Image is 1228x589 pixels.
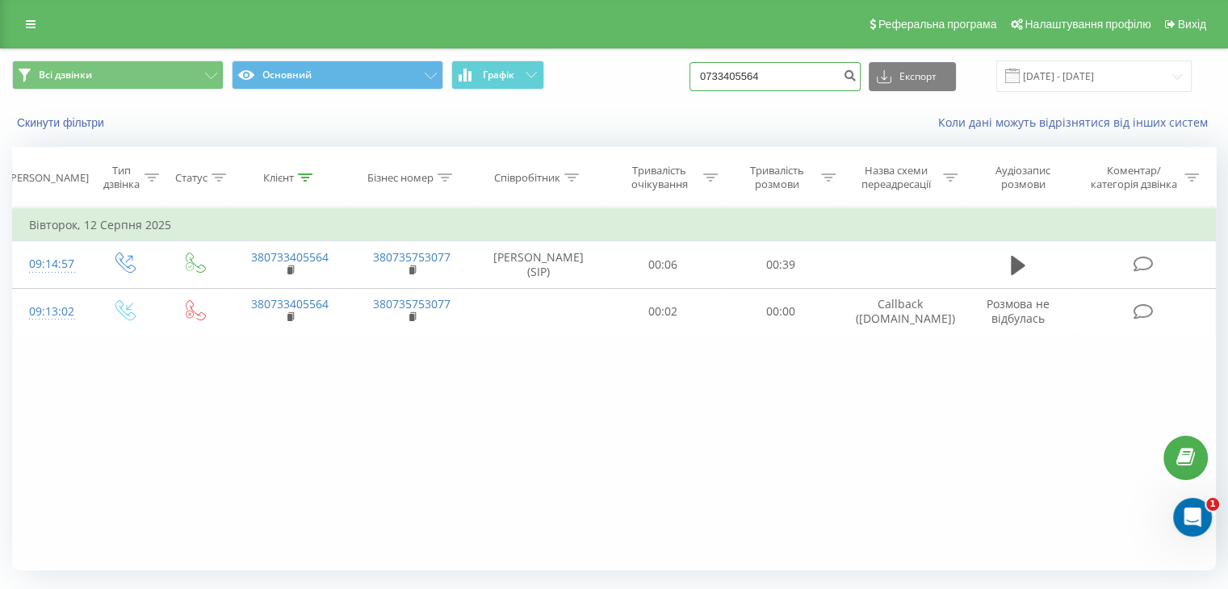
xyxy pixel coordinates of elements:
span: Графік [483,69,514,81]
span: 1 [1206,498,1219,511]
a: Коли дані можуть відрізнятися вiд інших систем [938,115,1216,130]
div: Співробітник [494,171,560,185]
a: 380735753077 [373,296,451,311]
td: 00:02 [605,288,722,335]
div: 09:14:57 [29,249,72,280]
div: Клієнт [263,171,294,185]
span: Всі дзвінки [39,69,92,81]
div: Назва схеми переадресації [854,164,939,191]
td: Callback ([DOMAIN_NAME]) [839,288,961,335]
div: Аудіозапис розмови [976,164,1071,191]
iframe: Intercom live chat [1173,498,1212,537]
div: Тривалість очікування [619,164,700,191]
td: Вівторок, 12 Серпня 2025 [13,209,1216,241]
td: [PERSON_NAME] (SIP) [473,241,605,288]
button: Всі дзвінки [12,61,224,90]
button: Експорт [869,62,956,91]
button: Основний [232,61,443,90]
div: Бізнес номер [367,171,434,185]
td: 00:39 [722,241,839,288]
span: Реферальна програма [878,18,997,31]
div: Тривалість розмови [736,164,817,191]
div: Тип дзвінка [102,164,140,191]
a: 380735753077 [373,249,451,265]
span: Розмова не відбулась [987,296,1050,326]
div: Статус [175,171,207,185]
span: Налаштування профілю [1025,18,1150,31]
button: Скинути фільтри [12,115,112,130]
a: 380733405564 [251,296,329,311]
div: 09:13:02 [29,296,72,328]
button: Графік [451,61,544,90]
td: 00:06 [605,241,722,288]
div: Коментар/категорія дзвінка [1086,164,1180,191]
a: 380733405564 [251,249,329,265]
input: Пошук за номером [689,62,861,91]
div: [PERSON_NAME] [7,171,89,185]
td: 00:00 [722,288,839,335]
span: Вихід [1178,18,1206,31]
